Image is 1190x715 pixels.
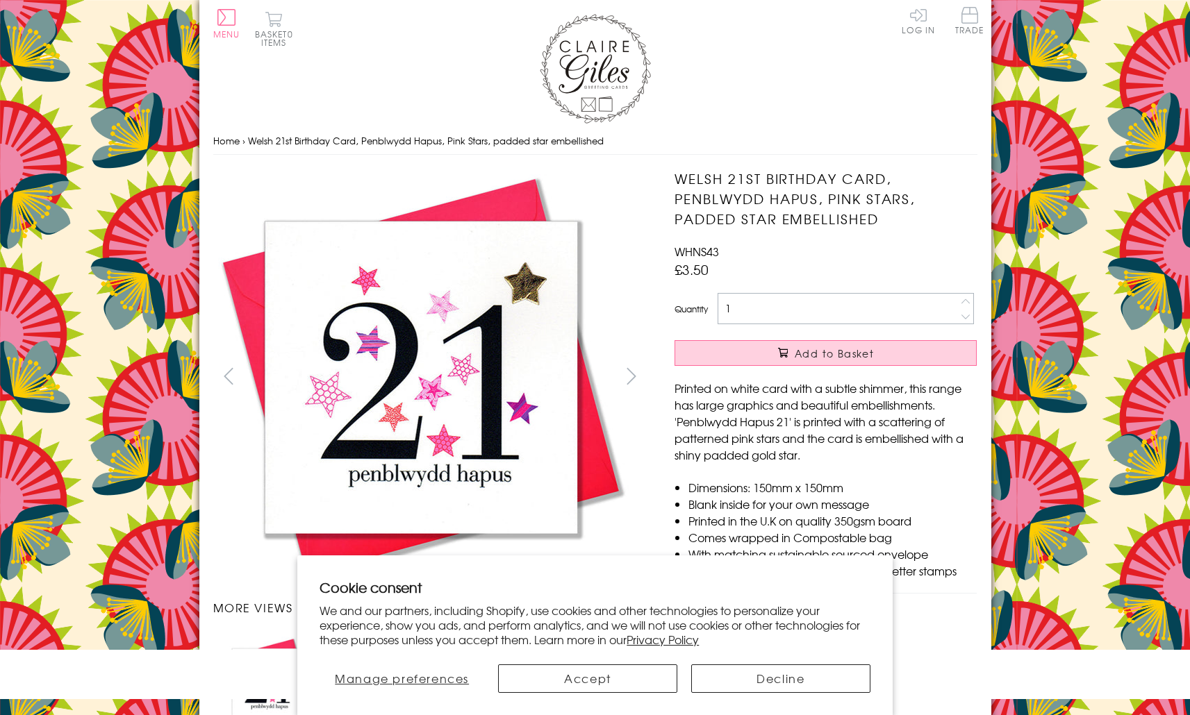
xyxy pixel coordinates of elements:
[615,360,647,392] button: next
[688,546,977,562] li: With matching sustainable sourced envelope
[675,260,709,279] span: £3.50
[675,340,977,366] button: Add to Basket
[213,127,977,155] nav: breadcrumbs
[213,28,240,40] span: Menu
[627,631,699,648] a: Privacy Policy
[688,496,977,512] li: Blank inside for your own message
[213,9,240,38] button: Menu
[688,529,977,546] li: Comes wrapped in Compostable bag
[242,134,245,147] span: ›
[498,664,677,693] button: Accept
[795,346,874,360] span: Add to Basket
[320,578,870,597] h2: Cookie consent
[320,664,484,693] button: Manage preferences
[213,169,630,585] img: Welsh 21st Birthday Card, Penblwydd Hapus, Pink Stars, padded star embellished
[675,243,719,260] span: WHNS43
[255,11,293,47] button: Basket0 items
[248,134,604,147] span: Welsh 21st Birthday Card, Penblwydd Hapus, Pink Stars, padded star embellished
[691,664,870,693] button: Decline
[955,7,984,37] a: Trade
[261,28,293,49] span: 0 items
[955,7,984,34] span: Trade
[688,479,977,496] li: Dimensions: 150mm x 150mm
[675,303,708,315] label: Quantity
[335,670,469,687] span: Manage preferences
[320,603,870,646] p: We and our partners, including Shopify, use cookies and other technologies to personalize your ex...
[213,360,245,392] button: prev
[688,512,977,529] li: Printed in the U.K on quality 350gsm board
[213,134,240,147] a: Home
[902,7,935,34] a: Log In
[675,169,977,228] h1: Welsh 21st Birthday Card, Penblwydd Hapus, Pink Stars, padded star embellished
[675,380,977,463] p: Printed on white card with a subtle shimmer, this range has large graphics and beautiful embellis...
[540,14,651,124] img: Claire Giles Greetings Cards
[213,599,647,616] h3: More views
